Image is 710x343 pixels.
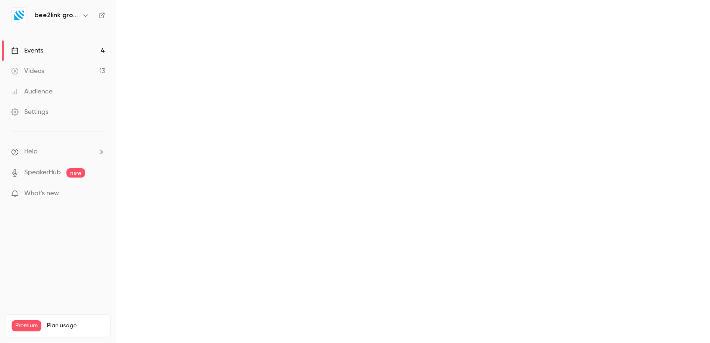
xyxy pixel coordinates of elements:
span: Plan usage [47,322,105,330]
h6: bee2link group [34,11,78,20]
span: Help [24,147,38,157]
span: What's new [24,189,59,198]
img: bee2link group [12,8,26,23]
iframe: Noticeable Trigger [94,190,105,198]
div: Audience [11,87,53,96]
div: Events [11,46,43,55]
span: new [66,168,85,178]
li: help-dropdown-opener [11,147,105,157]
div: Videos [11,66,44,76]
a: SpeakerHub [24,168,61,178]
div: Settings [11,107,48,117]
span: Premium [12,320,41,331]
